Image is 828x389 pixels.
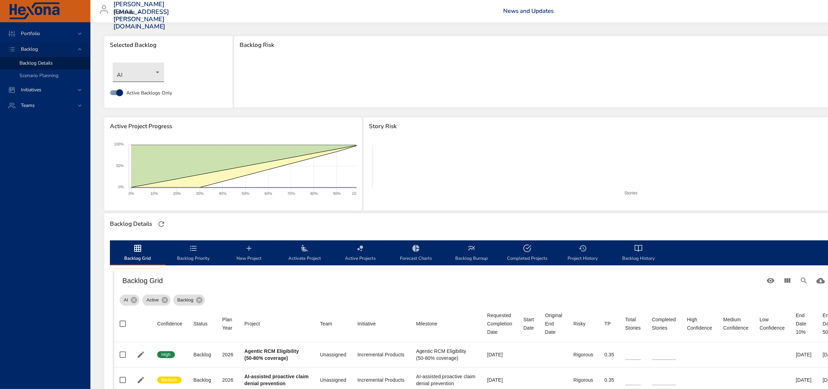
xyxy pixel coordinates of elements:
b: AI-assisted proactive claim denial prevention [244,374,309,386]
span: Project [244,320,309,328]
div: Rigorous [573,351,593,358]
span: Active [142,297,163,304]
span: Backlog [15,46,43,52]
img: Hexona [8,2,61,20]
span: Backlog History [615,244,662,263]
div: Project [244,320,260,328]
div: Active [142,295,170,306]
div: AI [120,295,139,306]
text: 0% [118,185,124,189]
div: Sort [244,320,260,328]
span: Completed Projects [504,244,551,263]
button: Standard Views [762,272,779,289]
span: Forecast Charts [392,244,440,263]
span: New Project [225,244,273,263]
div: Sort [625,315,641,332]
text: 90% [333,191,341,196]
div: Risky [573,320,586,328]
button: Edit Project Details [136,349,146,360]
div: Medium Confidence [723,315,748,332]
text: 40% [219,191,226,196]
div: Low Confidence [759,315,785,332]
div: End Date 10% [796,311,812,336]
text: 0% [129,191,134,196]
div: Sort [523,315,534,332]
div: 0.35 [604,351,614,358]
div: Sort [157,320,182,328]
div: Confidence [157,320,182,328]
div: Backlog [193,351,211,358]
div: Milestone [416,320,437,328]
span: Backlog Burnup [448,244,495,263]
span: Backlog [173,297,198,304]
div: Sort [759,315,785,332]
div: Total Stories [625,315,641,332]
div: Unassigned [320,376,346,383]
div: Sort [687,315,712,332]
span: Teams [15,102,40,109]
button: View Columns [779,272,796,289]
span: Selected Backlog [110,42,227,49]
span: Status [193,320,211,328]
text: Stories [625,191,637,196]
span: Activate Project [281,244,328,263]
text: 60% [265,191,272,196]
div: Sort [320,320,332,328]
div: [DATE] [487,351,512,358]
button: Edit Project Details [136,375,146,385]
div: Sort [193,320,208,328]
text: 70% [287,191,295,196]
text: 20% [173,191,181,196]
span: Scenario Planning [19,72,58,79]
div: Status [193,320,208,328]
div: Incremental Products [357,376,405,383]
span: Completed Stories [652,315,676,332]
div: 0.35 [604,376,614,383]
div: Agentic RCM Eligibility (50-80% coverage) [416,348,476,362]
div: Sort [416,320,437,328]
text: 100% [114,142,124,146]
div: High Confidence [687,315,712,332]
div: 2026 [222,351,233,358]
div: Sort [604,320,611,328]
div: Start Date [523,315,534,332]
h3: [PERSON_NAME][EMAIL_ADDRESS][PERSON_NAME][DOMAIN_NAME] [113,1,169,31]
div: Sort [573,320,586,328]
span: Backlog Priority [170,244,217,263]
text: 10% [150,191,158,196]
div: Sort [222,315,233,332]
span: Backlog Details [19,60,53,66]
div: Team [320,320,332,328]
text: 30% [196,191,204,196]
h6: Backlog Grid [122,275,762,286]
div: Sort [545,311,562,336]
button: Search [796,272,812,289]
div: AI [113,63,164,82]
span: Medium [157,377,182,383]
div: AI-assisted proactive claim denial prevention [416,373,476,387]
span: High [157,351,175,358]
div: [DATE] [796,376,812,383]
div: Rigorous [573,376,593,383]
div: Sort [487,311,512,336]
span: Initiatives [15,86,47,93]
span: TP [604,320,614,328]
span: Project History [559,244,606,263]
span: Portfolio [15,30,46,37]
div: TP [604,320,611,328]
div: Raintree [113,7,143,18]
div: Requested Completion Date [487,311,512,336]
div: Original End Date [545,311,562,336]
a: News and Updates [503,7,554,15]
div: Initiative [357,320,376,328]
div: Unassigned [320,351,346,358]
span: Backlog Grid [114,244,161,263]
span: Active Project Progress [110,123,356,130]
div: Sort [723,315,748,332]
span: Risky [573,320,593,328]
span: AI [120,297,132,304]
